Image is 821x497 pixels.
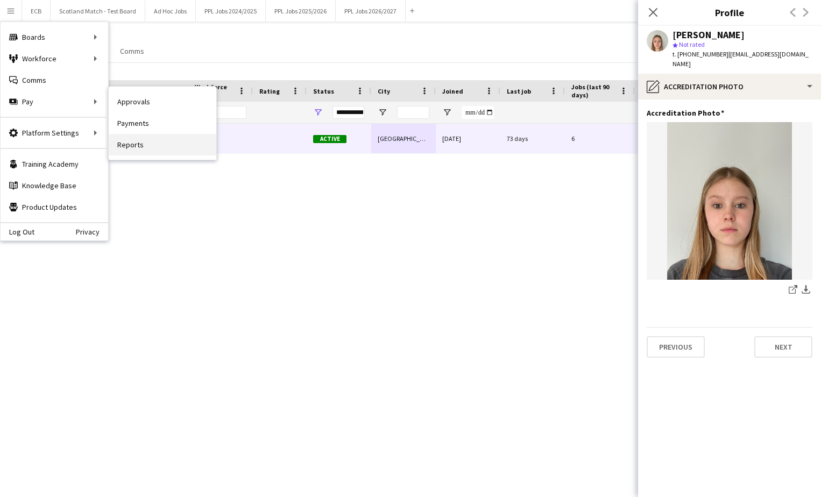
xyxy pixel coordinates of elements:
div: 155 [188,124,253,153]
button: ECB [22,1,51,22]
button: PPL Jobs 2026/2027 [336,1,406,22]
button: Open Filter Menu [442,108,452,117]
a: Approvals [109,91,216,112]
a: Comms [1,69,108,91]
h3: Profile [638,5,821,19]
span: Active [313,135,346,143]
span: City [378,87,390,95]
div: Platform Settings [1,122,108,144]
div: Workforce [1,48,108,69]
button: Ad Hoc Jobs [145,1,196,22]
div: [PERSON_NAME] [673,30,745,40]
img: E50C054C-E5AD-403A-8133-F07603AE9E29.jpeg [647,122,812,280]
a: Comms [116,44,148,58]
input: Joined Filter Input [462,106,494,119]
a: Payments [109,112,216,134]
span: Jobs (last 90 days) [571,83,615,99]
span: t. [PHONE_NUMBER] [673,50,728,58]
a: Reports [109,134,216,155]
button: PPL Jobs 2024/2025 [196,1,266,22]
button: Next [754,336,812,358]
h3: Accreditation Photo [647,108,724,118]
span: Rating [259,87,280,95]
button: Open Filter Menu [378,108,387,117]
span: Joined [442,87,463,95]
div: Boards [1,26,108,48]
button: PPL Jobs 2025/2026 [266,1,336,22]
button: Previous [647,336,705,358]
a: Log Out [1,228,34,236]
span: Comms [120,46,144,56]
button: Scotland Match - Test Board [51,1,145,22]
button: Open Filter Menu [313,108,323,117]
a: Knowledge Base [1,175,108,196]
span: Last job [507,87,531,95]
a: Training Academy [1,153,108,175]
div: [DATE] [436,124,500,153]
span: | [EMAIL_ADDRESS][DOMAIN_NAME] [673,50,809,68]
div: Accreditation Photo [638,74,821,100]
div: 73 days [500,124,565,153]
input: City Filter Input [397,106,429,119]
span: Workforce ID [195,83,233,99]
div: Pay [1,91,108,112]
a: Product Updates [1,196,108,218]
div: [GEOGRAPHIC_DATA] [371,124,436,153]
span: Not rated [679,40,705,48]
div: 6 [565,124,635,153]
a: Privacy [76,228,108,236]
span: Status [313,87,334,95]
input: Workforce ID Filter Input [214,106,246,119]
